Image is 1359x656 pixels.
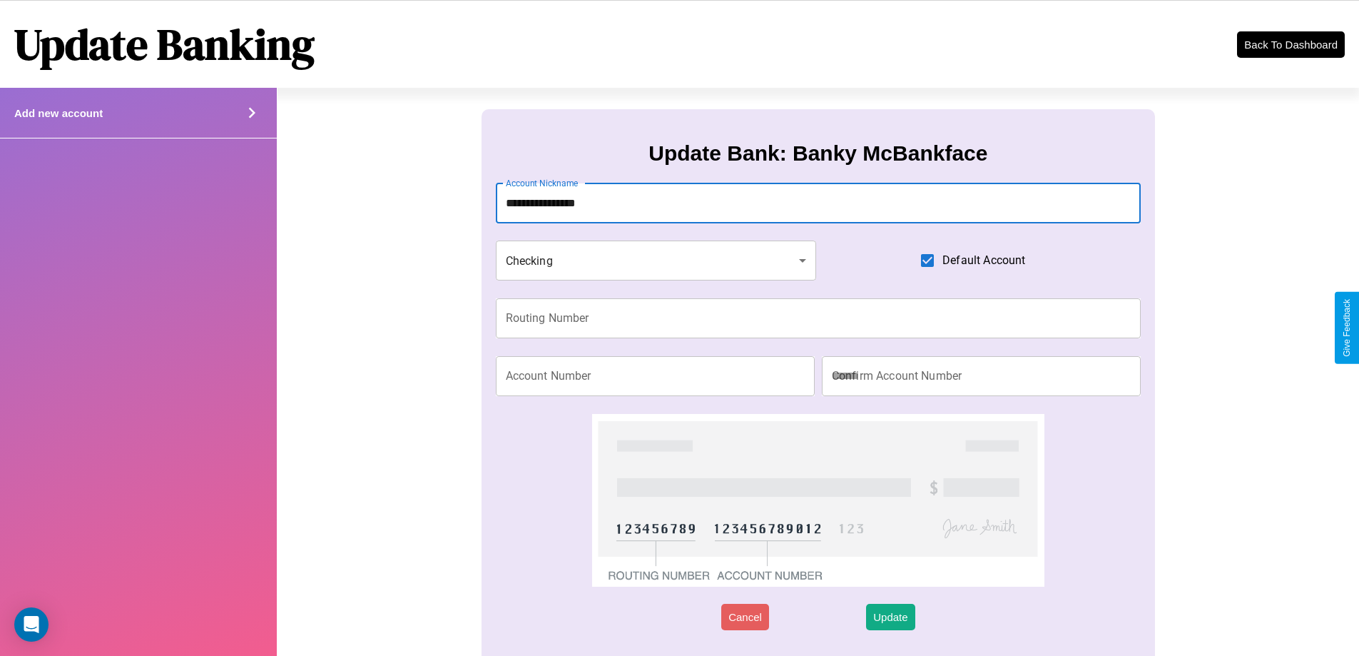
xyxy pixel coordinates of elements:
button: Cancel [721,604,769,630]
h3: Update Bank: Banky McBankface [648,141,987,166]
div: Open Intercom Messenger [14,607,49,642]
button: Update [866,604,915,630]
label: Account Nickname [506,177,579,189]
span: Default Account [942,252,1025,269]
h1: Update Banking [14,15,315,74]
h4: Add new account [14,107,103,119]
button: Back To Dashboard [1237,31,1345,58]
div: Checking [496,241,817,281]
div: Give Feedback [1342,299,1352,357]
img: check [592,414,1044,587]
